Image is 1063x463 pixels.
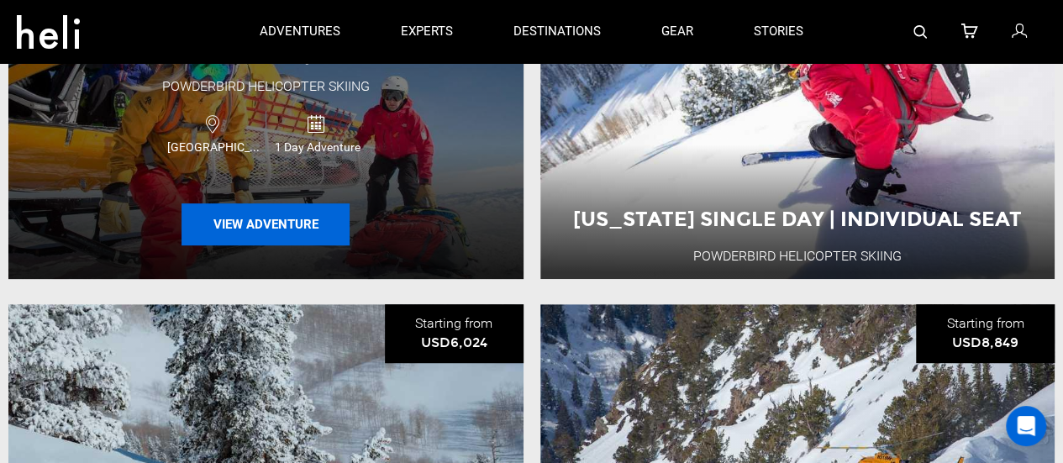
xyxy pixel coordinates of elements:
p: destinations [513,23,601,40]
span: [GEOGRAPHIC_DATA] [163,139,266,155]
span: 1 Day Adventure [266,139,368,155]
img: search-bar-icon.svg [913,25,927,39]
button: View Adventure [182,203,350,245]
div: Open Intercom Messenger [1006,406,1046,446]
div: Powderbird Helicopter Skiing [162,77,370,97]
p: adventures [260,23,340,40]
p: experts [401,23,453,40]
